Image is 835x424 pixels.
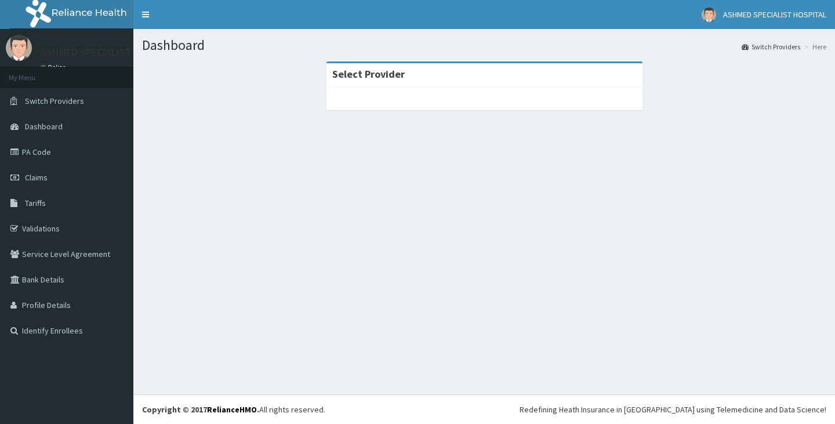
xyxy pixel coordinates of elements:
[702,8,716,22] img: User Image
[133,394,835,424] footer: All rights reserved.
[6,35,32,61] img: User Image
[801,42,826,52] li: Here
[25,121,63,132] span: Dashboard
[25,172,48,183] span: Claims
[41,47,179,57] p: ASHMED SPECIALIST HOSPITAL
[142,404,259,415] strong: Copyright © 2017 .
[207,404,257,415] a: RelianceHMO
[25,198,46,208] span: Tariffs
[520,404,826,415] div: Redefining Heath Insurance in [GEOGRAPHIC_DATA] using Telemedicine and Data Science!
[41,63,68,71] a: Online
[25,96,84,106] span: Switch Providers
[332,67,405,81] strong: Select Provider
[742,42,800,52] a: Switch Providers
[723,9,826,20] span: ASHMED SPECIALIST HOSPITAL
[142,38,826,53] h1: Dashboard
